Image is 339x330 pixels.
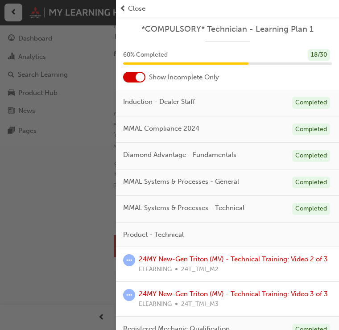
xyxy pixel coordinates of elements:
div: Completed [292,150,330,162]
span: learningRecordVerb_ATTEMPT-icon [123,289,135,301]
a: 24MY New-Gen Triton (MV) - Technical Training: Video 2 of 3 [139,255,328,263]
div: Completed [292,203,330,215]
span: 24T_TMI_M2 [181,264,219,275]
button: prev-iconClose [120,4,335,14]
div: Completed [292,97,330,109]
span: MMAL Systems & Processes - General [123,177,239,187]
span: Diamond Advantage - Fundamentals [123,150,236,160]
span: prev-icon [120,4,126,14]
div: Completed [292,124,330,136]
div: Completed [292,177,330,189]
div: 18 / 30 [308,49,330,61]
a: *COMPULSORY* Technician - Learning Plan 1 [123,24,332,34]
span: Product - Technical [123,230,184,240]
span: learningRecordVerb_ATTEMPT-icon [123,254,135,266]
span: 60 % Completed [123,50,168,60]
span: ELEARNING [139,264,172,275]
span: MMAL Compliance 2024 [123,124,199,134]
span: ELEARNING [139,299,172,309]
span: Close [128,4,145,14]
span: Induction - Dealer Staff [123,97,195,107]
span: 24T_TMI_M3 [181,299,219,309]
span: Show Incomplete Only [149,72,219,82]
span: MMAL Systems & Processes - Technical [123,203,244,213]
a: 24MY New-Gen Triton (MV) - Technical Training: Video 3 of 3 [139,290,328,298]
